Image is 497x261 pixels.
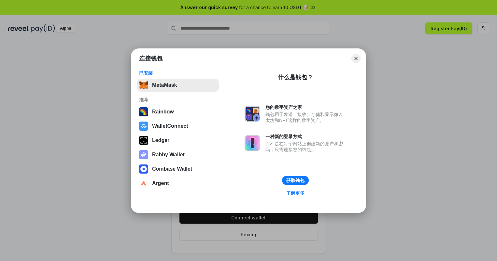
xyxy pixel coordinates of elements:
img: svg+xml,%3Csvg%20fill%3D%22none%22%20height%3D%2233%22%20viewBox%3D%220%200%2035%2033%22%20width%... [139,81,148,90]
div: Rainbow [152,109,174,115]
div: Argent [152,180,169,186]
div: Ledger [152,137,169,143]
div: 已安装 [139,70,217,76]
img: svg+xml,%3Csvg%20xmlns%3D%22http%3A%2F%2Fwww.w3.org%2F2000%2Fsvg%22%20width%3D%2228%22%20height%3... [139,136,148,145]
img: svg+xml,%3Csvg%20width%3D%2228%22%20height%3D%2228%22%20viewBox%3D%220%200%2028%2028%22%20fill%3D... [139,179,148,188]
div: WalletConnect [152,123,188,129]
img: svg+xml,%3Csvg%20width%3D%2228%22%20height%3D%2228%22%20viewBox%3D%220%200%2028%2028%22%20fill%3D... [139,164,148,174]
div: 推荐 [139,97,217,103]
div: 一种新的登录方式 [265,134,346,139]
button: Argent [137,177,219,190]
button: Close [351,54,361,63]
div: 您的数字资产之家 [265,104,346,110]
button: WalletConnect [137,120,219,133]
div: Rabby Wallet [152,152,185,158]
div: 获取钱包 [286,177,305,183]
img: svg+xml,%3Csvg%20xmlns%3D%22http%3A%2F%2Fwww.w3.org%2F2000%2Fsvg%22%20fill%3D%22none%22%20viewBox... [245,106,260,122]
button: Rainbow [137,105,219,118]
div: 了解更多 [286,190,305,196]
button: Ledger [137,134,219,147]
img: svg+xml,%3Csvg%20xmlns%3D%22http%3A%2F%2Fwww.w3.org%2F2000%2Fsvg%22%20fill%3D%22none%22%20viewBox... [139,150,148,159]
button: MetaMask [137,79,219,92]
div: 而不是在每个网站上创建新的账户和密码，只需连接您的钱包。 [265,141,346,152]
button: 获取钱包 [282,176,309,185]
button: Coinbase Wallet [137,163,219,176]
a: 了解更多 [282,189,308,197]
div: Coinbase Wallet [152,166,192,172]
button: Rabby Wallet [137,148,219,161]
div: 钱包用于发送、接收、存储和显示像以太坊和NFT这样的数字资产。 [265,111,346,123]
div: MetaMask [152,82,177,88]
img: svg+xml,%3Csvg%20width%3D%2228%22%20height%3D%2228%22%20viewBox%3D%220%200%2028%2028%22%20fill%3D... [139,122,148,131]
h1: 连接钱包 [139,55,163,62]
img: svg+xml,%3Csvg%20width%3D%22120%22%20height%3D%22120%22%20viewBox%3D%220%200%20120%20120%22%20fil... [139,107,148,116]
img: svg+xml,%3Csvg%20xmlns%3D%22http%3A%2F%2Fwww.w3.org%2F2000%2Fsvg%22%20fill%3D%22none%22%20viewBox... [245,135,260,151]
div: 什么是钱包？ [278,73,313,81]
